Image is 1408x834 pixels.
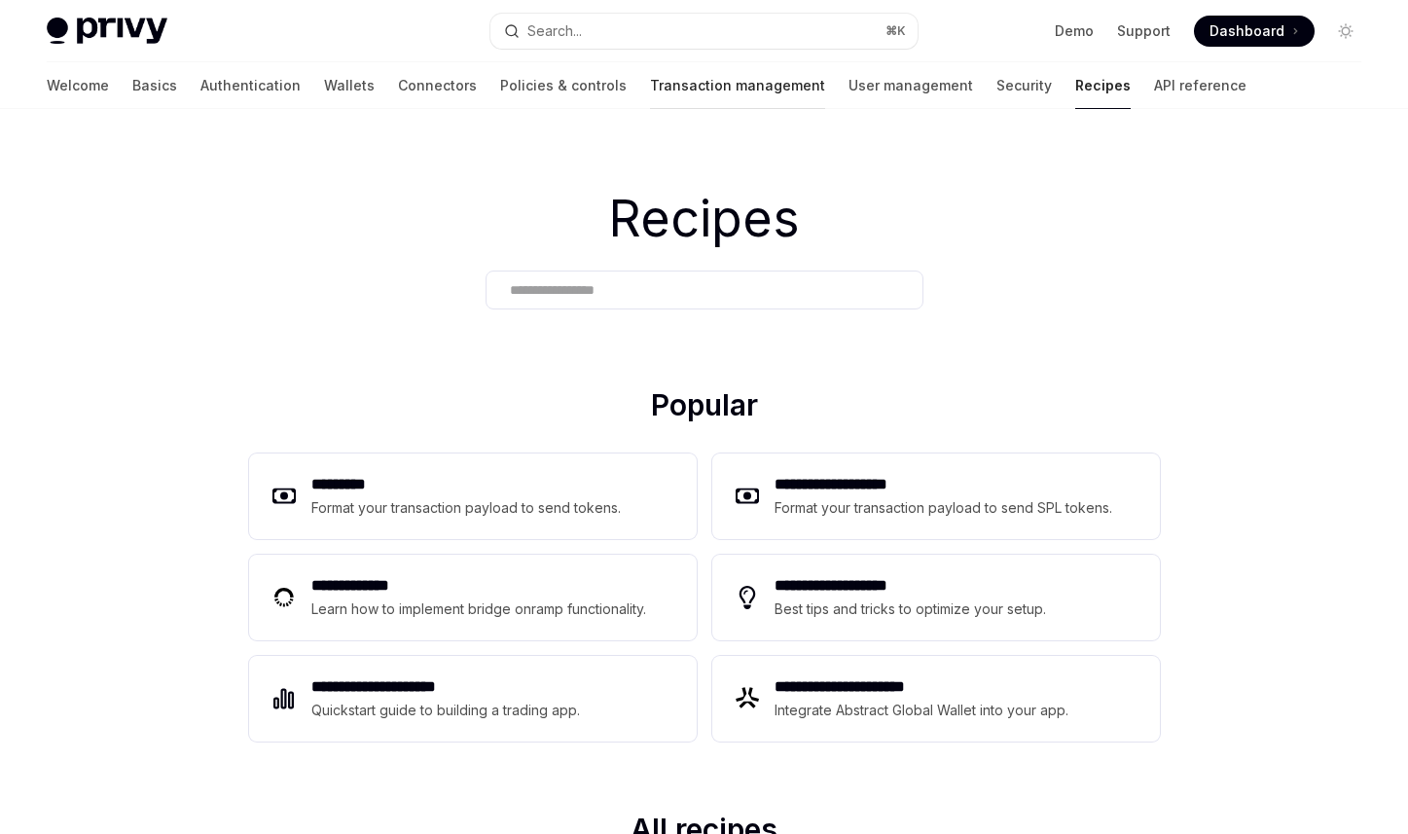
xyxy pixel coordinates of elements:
a: Demo [1055,21,1094,41]
div: Integrate Abstract Global Wallet into your app. [775,699,1070,722]
a: User management [848,62,973,109]
a: Transaction management [650,62,825,109]
a: Basics [132,62,177,109]
a: Security [996,62,1052,109]
a: Authentication [200,62,301,109]
a: Connectors [398,62,477,109]
a: Welcome [47,62,109,109]
button: Open search [490,14,919,49]
a: Dashboard [1194,16,1315,47]
div: Learn how to implement bridge onramp functionality. [311,598,652,621]
div: Best tips and tricks to optimize your setup. [775,598,1049,621]
h2: Popular [249,387,1160,430]
a: Wallets [324,62,375,109]
a: Policies & controls [500,62,627,109]
span: ⌘ K [885,23,906,39]
div: Format your transaction payload to send SPL tokens. [775,496,1114,520]
div: Quickstart guide to building a trading app. [311,699,581,722]
span: Dashboard [1209,21,1284,41]
a: Support [1117,21,1171,41]
div: Search... [527,19,582,43]
a: **** **** ***Learn how to implement bridge onramp functionality. [249,555,697,640]
a: **** ****Format your transaction payload to send tokens. [249,453,697,539]
img: light logo [47,18,167,45]
a: Recipes [1075,62,1131,109]
a: API reference [1154,62,1246,109]
button: Toggle dark mode [1330,16,1361,47]
div: Format your transaction payload to send tokens. [311,496,622,520]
